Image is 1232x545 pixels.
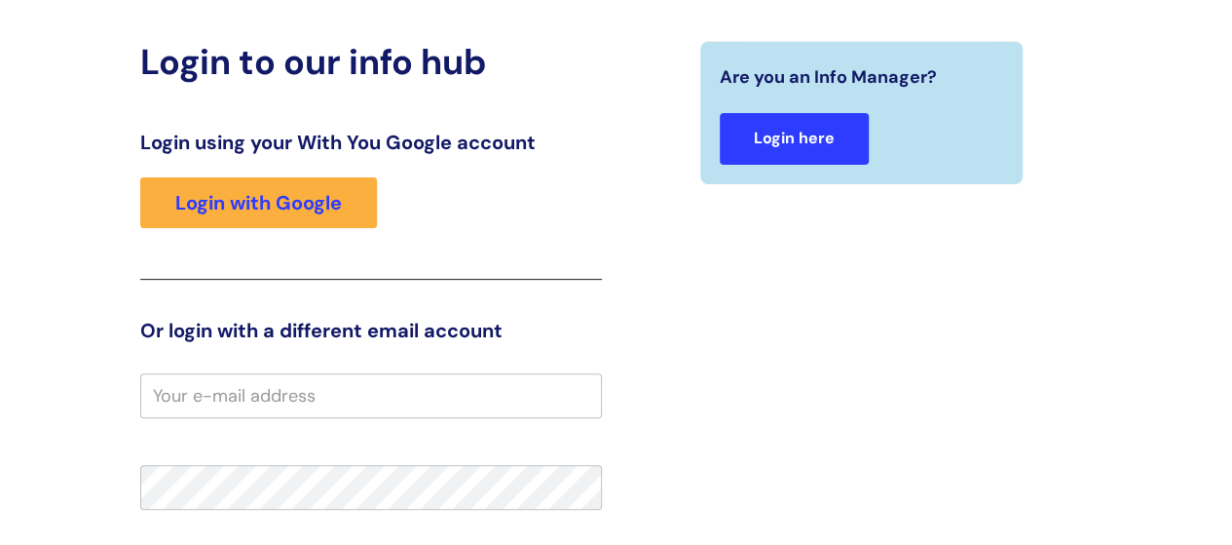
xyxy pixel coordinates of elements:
h2: Login to our info hub [140,41,602,83]
span: Are you an Info Manager? [720,61,937,93]
h3: Login using your With You Google account [140,131,602,154]
a: Login here [720,113,869,165]
a: Login with Google [140,177,377,228]
h3: Or login with a different email account [140,319,602,342]
input: Your e-mail address [140,373,602,418]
